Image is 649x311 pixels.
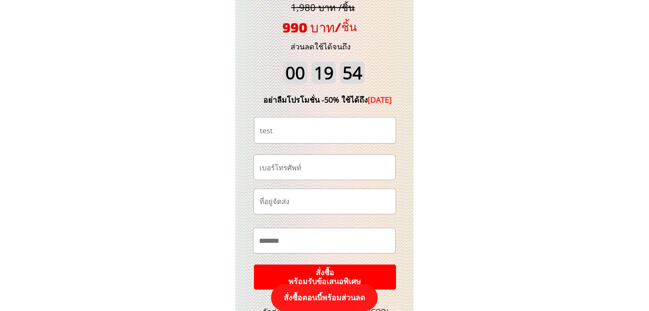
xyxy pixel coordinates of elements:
[257,189,392,214] input: ที่อยู่จัดส่ง
[250,94,405,106] div: อย่าลืมโปรโมชั่น -50% ใช้ได้ถึง
[252,264,398,290] p: สั่งซื้อ พร้อมรับข้อเสนอพิเศษ
[291,1,355,14] span: 1,980 บาท /ชิ้น
[271,284,378,311] p: สั่งซื้อตอนนี้พร้อมส่วนลด
[257,155,392,179] input: เบอร์โทรศัพท์
[258,118,392,143] input: ชื่อ-นามสกุล
[335,20,357,33] span: /ชิ้น
[368,95,392,105] span: [DATE]
[279,40,362,53] h3: ส่วนลดใช้ได้จนถึง
[282,19,335,35] span: 990 บาท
